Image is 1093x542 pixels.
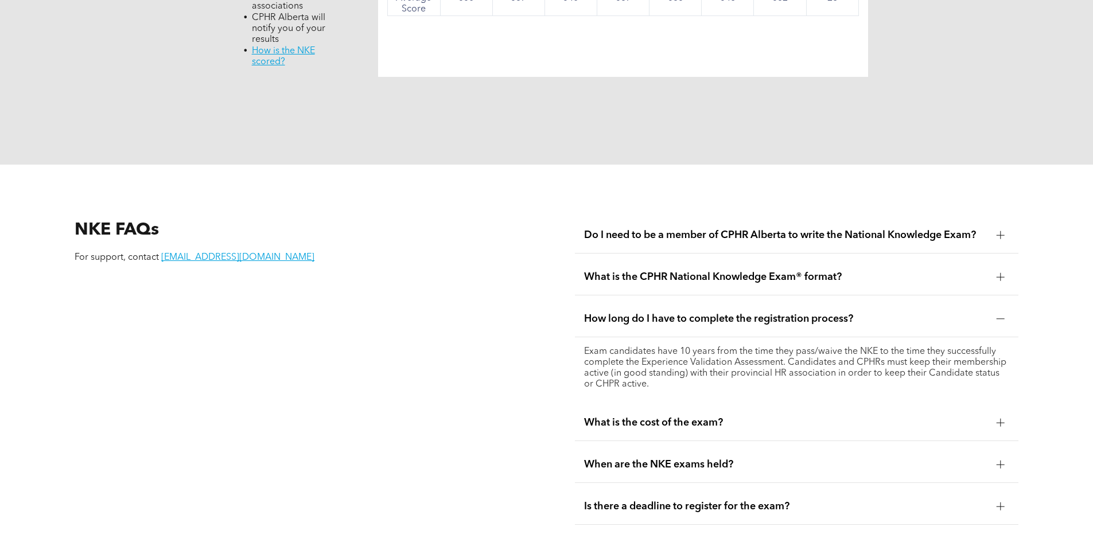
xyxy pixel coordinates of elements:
span: What is the CPHR National Knowledge Exam® format? [584,271,987,283]
span: Is there a deadline to register for the exam? [584,500,987,513]
p: Exam candidates have 10 years from the time they pass/waive the NKE to the time they successfully... [584,346,1009,390]
span: What is the cost of the exam? [584,416,987,429]
span: For support, contact [75,253,159,262]
span: Do I need to be a member of CPHR Alberta to write the National Knowledge Exam? [584,229,987,241]
span: When are the NKE exams held? [584,458,987,471]
span: NKE FAQs [75,221,159,239]
span: CPHR Alberta will notify you of your results [252,13,325,44]
span: How long do I have to complete the registration process? [584,313,987,325]
a: [EMAIL_ADDRESS][DOMAIN_NAME] [161,253,314,262]
a: How is the NKE scored? [252,46,315,67]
